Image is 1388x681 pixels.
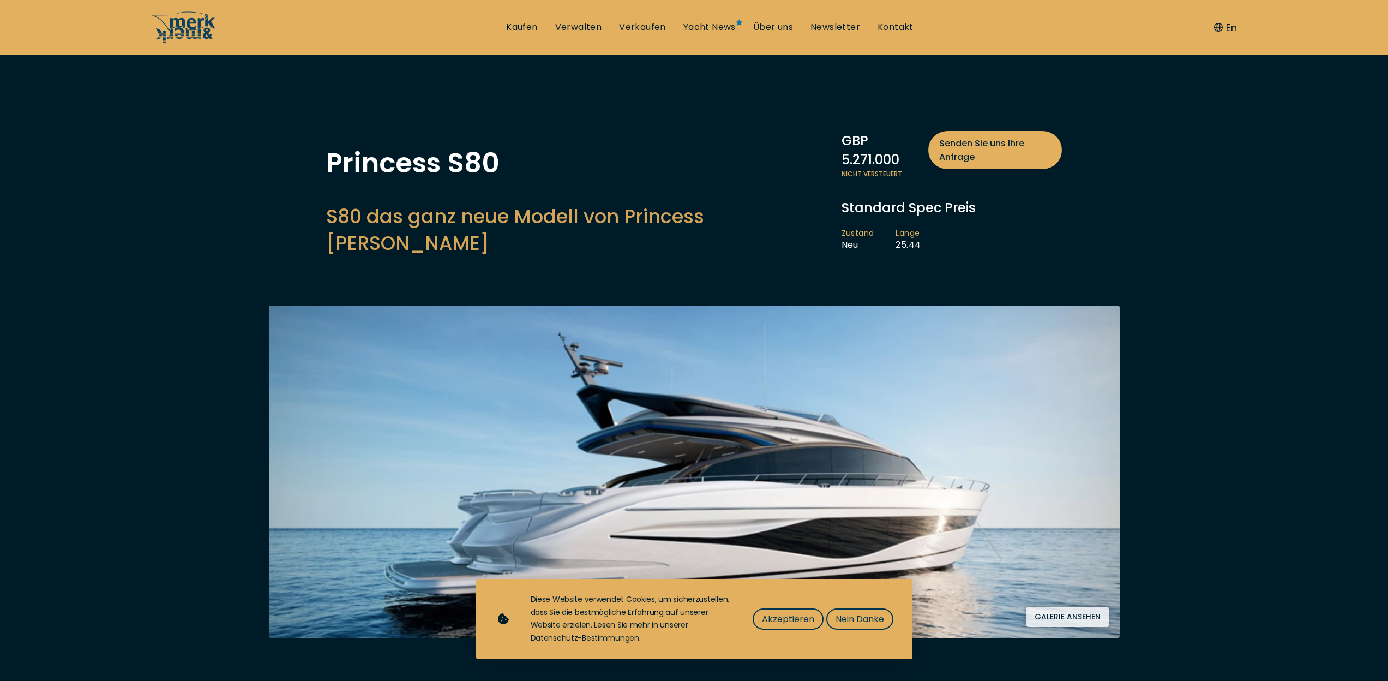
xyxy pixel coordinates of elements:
a: Kaufen [506,21,537,33]
div: GBP 5.271.000 [842,131,1062,169]
div: Diese Website verwendet Cookies, um sicherzustellen, dass Sie die bestmögliche Erfahrung auf unse... [531,593,731,645]
button: Galerie ansehen [1026,607,1109,627]
button: Akzeptieren [753,608,824,630]
span: Senden Sie uns Ihre Anfrage [939,136,1051,164]
span: Standard Spec Preis [842,199,976,217]
a: Datenschutz-Bestimmungen [531,632,639,643]
a: Kontakt [878,21,914,33]
a: Verwalten [555,21,602,33]
a: Über uns [753,21,793,33]
li: 25.44 [896,228,942,251]
a: Senden Sie uns Ihre Anfrage [928,131,1062,169]
a: Yacht News [683,21,736,33]
a: Newsletter [810,21,860,33]
span: Zustand [842,228,874,239]
span: Nein Danke [836,612,884,626]
a: Verkaufen [619,21,666,33]
li: Neu [842,228,896,251]
button: Nein Danke [826,608,893,630]
button: En [1214,20,1237,35]
h1: Princess S80 [326,150,831,177]
span: Länge [896,228,921,239]
span: Akzeptieren [762,612,814,626]
h2: S80 das ganz neue Modell von Princess [PERSON_NAME] [326,203,831,256]
img: Merk&Merk [269,306,1120,638]
span: Nicht versteuert [842,169,1062,179]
